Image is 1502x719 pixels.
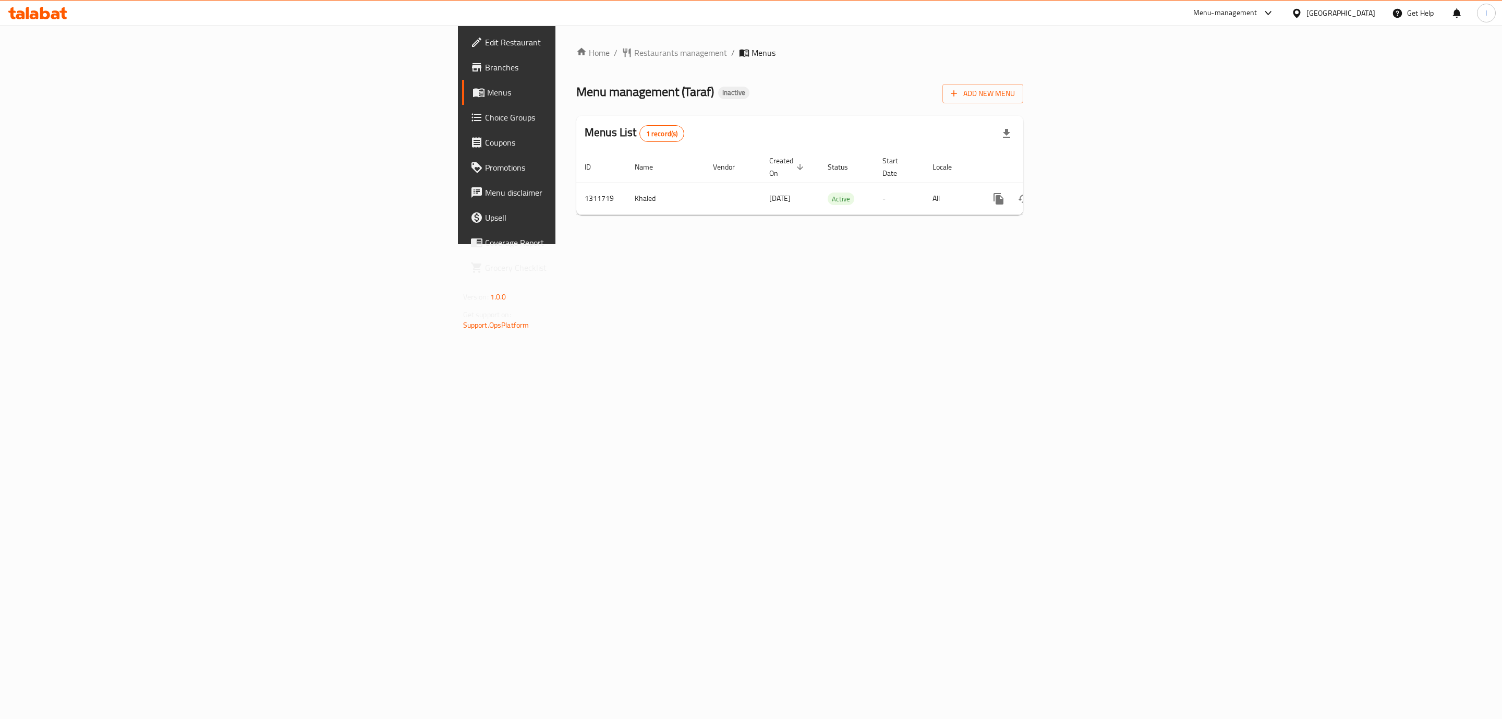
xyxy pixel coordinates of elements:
table: enhanced table [576,151,1095,215]
span: Edit Restaurant [485,36,700,49]
span: Created On [769,154,807,179]
h2: Menus List [585,125,684,142]
span: Add New Menu [951,87,1015,100]
span: Vendor [713,161,748,173]
div: Inactive [718,87,749,99]
span: Coverage Report [485,236,700,249]
span: Promotions [485,161,700,174]
a: Promotions [462,155,709,180]
span: Active [828,193,854,205]
a: Menu disclaimer [462,180,709,205]
span: Branches [485,61,700,74]
span: Inactive [718,88,749,97]
button: Add New Menu [942,84,1023,103]
span: 1.0.0 [490,290,506,304]
span: Locale [932,161,965,173]
a: Coverage Report [462,230,709,255]
a: Edit Restaurant [462,30,709,55]
a: Support.OpsPlatform [463,318,529,332]
nav: breadcrumb [576,46,1023,59]
span: Upsell [485,211,700,224]
a: Grocery Checklist [462,255,709,280]
li: / [731,46,735,59]
span: Choice Groups [485,111,700,124]
span: 1 record(s) [640,129,684,139]
span: Name [635,161,667,173]
span: Start Date [882,154,912,179]
span: ID [585,161,604,173]
a: Upsell [462,205,709,230]
td: All [924,183,978,214]
a: Menus [462,80,709,105]
span: Status [828,161,862,173]
span: Menu disclaimer [485,186,700,199]
button: Change Status [1011,186,1036,211]
div: Menu-management [1193,7,1257,19]
span: [DATE] [769,191,791,205]
a: Coupons [462,130,709,155]
div: Total records count [639,125,685,142]
a: Branches [462,55,709,80]
div: Export file [994,121,1019,146]
span: Grocery Checklist [485,261,700,274]
a: Choice Groups [462,105,709,130]
span: Menus [487,86,700,99]
span: l [1485,7,1487,19]
span: Get support on: [463,308,511,321]
button: more [986,186,1011,211]
td: - [874,183,924,214]
span: Menus [752,46,776,59]
span: Version: [463,290,489,304]
span: Coupons [485,136,700,149]
th: Actions [978,151,1095,183]
div: [GEOGRAPHIC_DATA] [1306,7,1375,19]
